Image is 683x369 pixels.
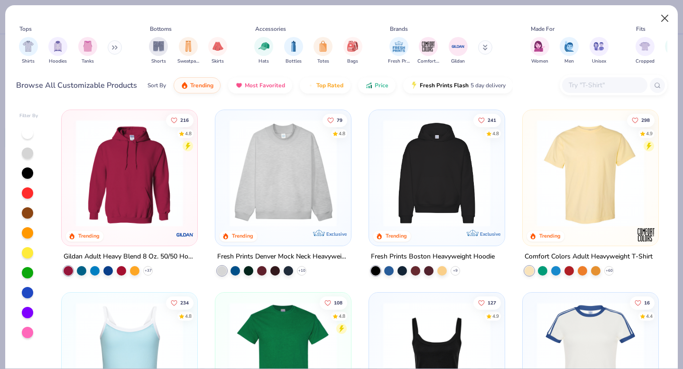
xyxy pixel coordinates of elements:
span: Tanks [82,58,94,65]
span: + 60 [605,268,612,274]
button: filter button [636,37,655,65]
div: 4.8 [185,313,192,320]
button: Like [320,296,347,309]
span: Sweatpants [177,58,199,65]
span: Price [375,82,388,89]
span: 5 day delivery [471,80,506,91]
button: filter button [177,37,199,65]
img: Totes Image [318,41,328,52]
img: Cropped Image [639,41,650,52]
div: filter for Tanks [78,37,97,65]
span: + 9 [453,268,458,274]
button: filter button [149,37,168,65]
span: Cropped [636,58,655,65]
div: 4.8 [185,130,192,137]
span: 234 [181,300,189,305]
span: Top Rated [316,82,343,89]
span: Shirts [22,58,35,65]
span: 298 [641,118,650,122]
span: Fresh Prints [388,58,410,65]
button: Like [473,296,501,309]
span: Fresh Prints Flash [420,82,469,89]
span: Skirts [212,58,224,65]
button: filter button [78,37,97,65]
img: most_fav.gif [235,82,243,89]
img: Fresh Prints Image [392,39,406,54]
img: a90f7c54-8796-4cb2-9d6e-4e9644cfe0fe [341,120,458,227]
img: Men Image [564,41,574,52]
img: TopRated.gif [307,82,314,89]
div: Tops [19,25,32,33]
button: filter button [48,37,67,65]
button: Most Favorited [228,77,292,93]
button: Like [630,296,655,309]
button: filter button [590,37,609,65]
span: 108 [334,300,342,305]
span: Comfort Colors [417,58,439,65]
button: Top Rated [300,77,351,93]
div: filter for Comfort Colors [417,37,439,65]
div: filter for Women [530,37,549,65]
button: filter button [19,37,38,65]
div: filter for Shorts [149,37,168,65]
img: Women Image [534,41,545,52]
button: filter button [254,37,273,65]
div: filter for Sweatpants [177,37,199,65]
button: filter button [314,37,332,65]
div: 4.8 [339,313,345,320]
img: Tanks Image [83,41,93,52]
span: Hoodies [49,58,67,65]
img: f5d85501-0dbb-4ee4-b115-c08fa3845d83 [225,120,341,227]
button: filter button [388,37,410,65]
img: Unisex Image [593,41,604,52]
img: Hats Image [258,41,269,52]
button: Price [358,77,396,93]
div: 4.4 [646,313,653,320]
span: 241 [488,118,496,122]
span: Unisex [592,58,606,65]
span: Most Favorited [245,82,285,89]
img: flash.gif [410,82,418,89]
div: filter for Totes [314,37,332,65]
div: filter for Gildan [449,37,468,65]
div: Sort By [148,81,166,90]
span: 216 [181,118,189,122]
button: filter button [284,37,303,65]
div: filter for Men [560,37,579,65]
button: filter button [208,37,227,65]
div: Made For [531,25,554,33]
div: Fresh Prints Denver Mock Neck Heavyweight Sweatshirt [217,251,349,263]
img: Sweatpants Image [183,41,194,52]
button: Like [627,113,655,127]
button: Like [166,113,194,127]
button: Like [166,296,194,309]
img: Hoodies Image [53,41,63,52]
div: 4.9 [646,130,653,137]
span: + 10 [298,268,305,274]
div: 4.8 [492,130,499,137]
span: Trending [190,82,213,89]
span: Totes [317,58,329,65]
span: 16 [644,300,650,305]
img: Comfort Colors Image [421,39,435,54]
div: Bottoms [150,25,172,33]
button: Close [656,9,674,28]
span: 127 [488,300,496,305]
img: Comfort Colors logo [636,225,655,244]
span: Bags [347,58,358,65]
img: 91acfc32-fd48-4d6b-bdad-a4c1a30ac3fc [378,120,495,227]
button: filter button [417,37,439,65]
img: Bags Image [347,41,358,52]
div: filter for Bottles [284,37,303,65]
input: Try "T-Shirt" [568,80,641,91]
div: filter for Hoodies [48,37,67,65]
img: 029b8af0-80e6-406f-9fdc-fdf898547912 [532,120,649,227]
img: Shorts Image [153,41,164,52]
span: Women [531,58,548,65]
div: Fresh Prints Boston Heavyweight Hoodie [371,251,495,263]
img: Skirts Image [212,41,223,52]
div: filter for Unisex [590,37,609,65]
div: filter for Skirts [208,37,227,65]
button: filter button [449,37,468,65]
span: + 37 [145,268,152,274]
